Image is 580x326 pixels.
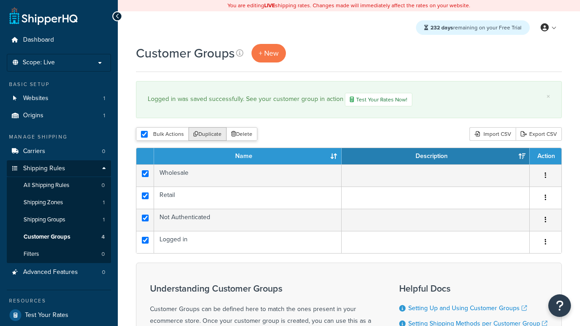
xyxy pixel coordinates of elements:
[408,303,527,313] a: Setting Up and Using Customer Groups
[101,182,105,189] span: 0
[7,160,111,264] li: Shipping Rules
[103,95,105,102] span: 1
[154,164,342,187] td: Wholesale
[10,7,77,25] a: ShipperHQ Home
[259,48,279,58] span: + New
[24,250,39,258] span: Filters
[136,44,235,62] h1: Customer Groups
[264,1,275,10] b: LIVE
[24,182,69,189] span: All Shipping Rules
[24,233,70,241] span: Customer Groups
[23,148,45,155] span: Carriers
[154,148,342,164] th: Name: activate to sort column ascending
[7,229,111,245] li: Customer Groups
[7,246,111,263] a: Filters 0
[101,250,105,258] span: 0
[136,127,189,141] button: Bulk Actions
[102,268,105,276] span: 0
[7,107,111,124] li: Origins
[24,216,65,224] span: Shipping Groups
[7,160,111,177] a: Shipping Rules
[7,264,111,281] li: Advanced Features
[7,143,111,160] a: Carriers 0
[7,211,111,228] li: Shipping Groups
[7,177,111,194] li: All Shipping Rules
[7,297,111,305] div: Resources
[102,148,105,155] span: 0
[399,283,547,293] h3: Helpful Docs
[154,187,342,209] td: Retail
[530,148,561,164] th: Action
[7,211,111,228] a: Shipping Groups 1
[416,20,530,35] div: remaining on your Free Trial
[23,59,55,67] span: Scope: Live
[7,81,111,88] div: Basic Setup
[516,127,562,141] a: Export CSV
[7,307,111,323] a: Test Your Rates
[7,194,111,211] li: Shipping Zones
[7,177,111,194] a: All Shipping Rules 0
[23,95,48,102] span: Websites
[103,216,105,224] span: 1
[430,24,453,32] strong: 232 days
[148,93,550,106] div: Logged in was saved successfully. See your customer group in action
[546,93,550,100] a: ×
[7,143,111,160] li: Carriers
[23,112,43,120] span: Origins
[469,127,516,141] div: Import CSV
[226,127,257,141] button: Delete
[7,133,111,141] div: Manage Shipping
[7,194,111,211] a: Shipping Zones 1
[103,199,105,206] span: 1
[7,90,111,107] li: Websites
[188,127,227,141] button: Duplicate
[154,209,342,231] td: Not Authenticated
[101,233,105,241] span: 4
[345,93,412,106] a: Test Your Rates Now!
[548,294,571,317] button: Open Resource Center
[7,32,111,48] a: Dashboard
[24,199,63,206] span: Shipping Zones
[23,165,65,173] span: Shipping Rules
[7,264,111,281] a: Advanced Features 0
[23,36,54,44] span: Dashboard
[23,268,78,276] span: Advanced Features
[7,107,111,124] a: Origins 1
[103,112,105,120] span: 1
[25,312,68,319] span: Test Your Rates
[154,231,342,253] td: Logged in
[7,90,111,107] a: Websites 1
[7,246,111,263] li: Filters
[251,44,286,62] a: + New
[342,148,530,164] th: Description: activate to sort column ascending
[150,283,377,293] h3: Understanding Customer Groups
[7,229,111,245] a: Customer Groups 4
